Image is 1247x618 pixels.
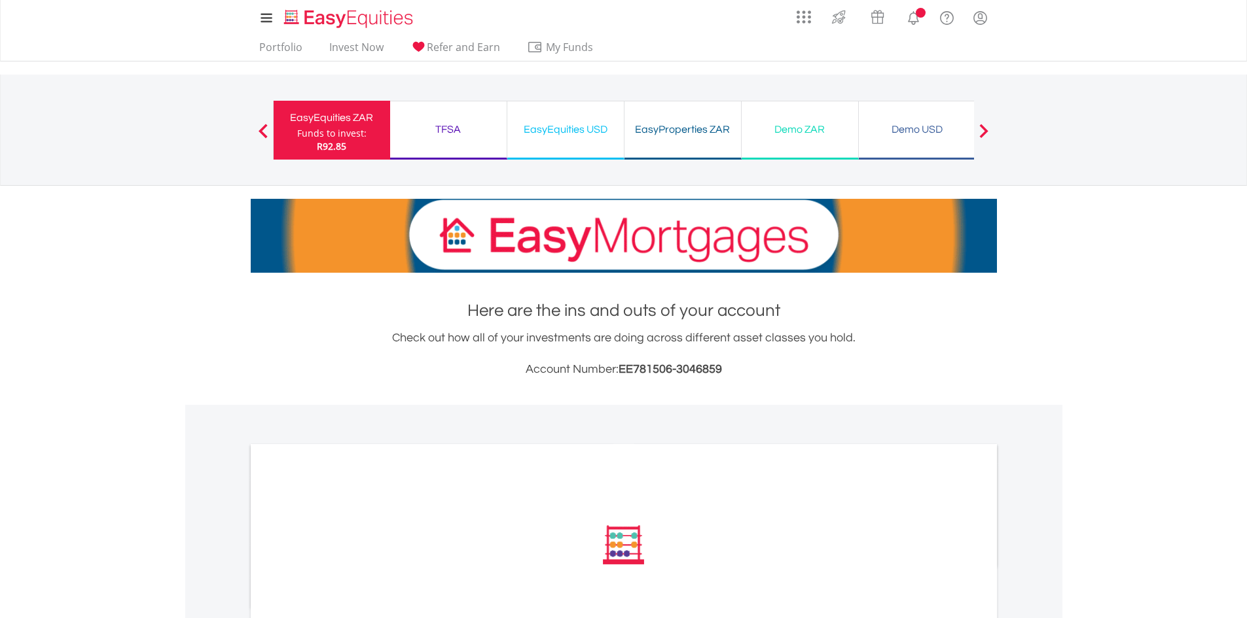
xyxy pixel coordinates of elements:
[279,3,418,29] a: Home page
[515,120,616,139] div: EasyEquities USD
[405,41,505,61] a: Refer and Earn
[281,8,418,29] img: EasyEquities_Logo.png
[251,360,997,379] h3: Account Number:
[297,127,367,140] div: Funds to invest:
[750,120,850,139] div: Demo ZAR
[930,3,964,29] a: FAQ's and Support
[858,3,897,27] a: Vouchers
[867,7,888,27] img: vouchers-v2.svg
[398,120,499,139] div: TFSA
[632,120,733,139] div: EasyProperties ZAR
[788,3,820,24] a: AppsGrid
[897,3,930,29] a: Notifications
[250,130,276,143] button: Previous
[964,3,997,32] a: My Profile
[317,140,346,152] span: R92.85
[281,109,382,127] div: EasyEquities ZAR
[324,41,389,61] a: Invest Now
[427,40,500,54] span: Refer and Earn
[251,329,997,379] div: Check out how all of your investments are doing across different asset classes you hold.
[867,120,967,139] div: Demo USD
[619,363,722,375] span: EE781506-3046859
[251,199,997,273] img: EasyMortage Promotion Banner
[527,39,613,56] span: My Funds
[251,299,997,322] h1: Here are the ins and outs of your account
[797,10,811,24] img: grid-menu-icon.svg
[254,41,308,61] a: Portfolio
[971,130,997,143] button: Next
[828,7,850,27] img: thrive-v2.svg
